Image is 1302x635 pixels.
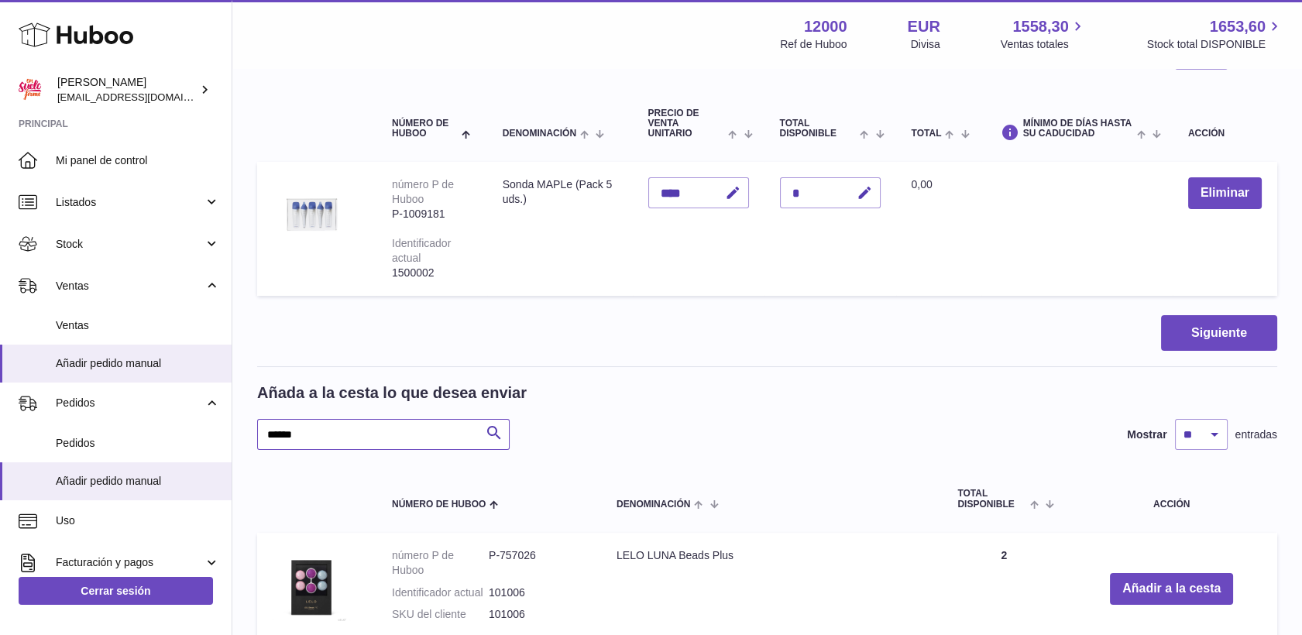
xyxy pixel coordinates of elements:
span: Total [912,129,942,139]
div: Identificador actual [392,237,451,264]
span: Denominación [503,129,576,139]
span: Stock [56,237,204,252]
span: Ventas [56,279,204,293]
td: Sonda MAPLe (Pack 5 uds.) [487,162,633,295]
span: Uso [56,513,220,528]
span: Número de Huboo [392,499,486,510]
span: 1558,30 [1012,16,1068,37]
span: Mi panel de control [56,153,220,168]
strong: 12000 [804,16,847,37]
img: Sonda MAPLe (Pack 5 uds.) [273,177,350,255]
span: Pedidos [56,396,204,410]
span: Precio de venta unitario [648,108,725,139]
dt: Identificador actual [392,585,489,600]
div: número P de Huboo [392,178,454,205]
dt: SKU del cliente [392,607,489,622]
span: Número de Huboo [392,118,458,139]
a: Cerrar sesión [19,577,213,605]
th: Acción [1066,473,1277,524]
span: Stock total DISPONIBLE [1147,37,1283,52]
span: [EMAIL_ADDRESS][DOMAIN_NAME] [57,91,228,103]
span: Añadir pedido manual [56,474,220,489]
dd: P-757026 [489,548,586,578]
strong: EUR [908,16,940,37]
div: Ref de Huboo [780,37,847,52]
a: 1558,30 Ventas totales [1001,16,1087,52]
span: Pedidos [56,436,220,451]
span: Mínimo de días hasta su caducidad [1023,118,1133,139]
span: Denominación [617,499,690,510]
dt: número P de Huboo [392,548,489,578]
button: Eliminar [1188,177,1262,209]
span: Añadir pedido manual [56,356,220,371]
h2: Añada a la cesta lo que desea enviar [257,383,527,403]
button: Añadir a la cesta [1110,573,1233,605]
a: 1653,60 Stock total DISPONIBLE [1147,16,1283,52]
span: Ventas totales [1001,37,1087,52]
span: Listados [56,195,204,210]
span: 0,00 [912,178,933,190]
span: entradas [1235,427,1277,442]
dd: 101006 [489,585,586,600]
div: Divisa [911,37,940,52]
label: Mostrar [1127,427,1166,442]
div: 1500002 [392,266,472,280]
span: Ventas [56,318,220,333]
dd: 101006 [489,607,586,622]
img: mar@ensuelofirme.com [19,78,42,101]
img: LELO LUNA Beads Plus [273,548,350,626]
span: 1653,60 [1210,16,1266,37]
button: Siguiente [1161,315,1277,352]
span: Total DISPONIBLE [957,489,1026,509]
div: [PERSON_NAME] [57,75,197,105]
div: P-1009181 [392,207,472,221]
div: Acción [1188,129,1262,139]
span: Total DISPONIBLE [780,118,857,139]
span: Facturación y pagos [56,555,204,570]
